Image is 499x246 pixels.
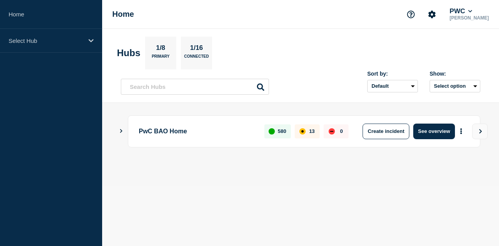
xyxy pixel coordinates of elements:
p: Select Hub [9,37,83,44]
button: Account settings [424,6,440,23]
p: 1/16 [187,44,206,54]
select: Sort by [367,80,418,92]
button: Show Connected Hubs [119,128,123,134]
p: Connected [184,54,209,62]
button: Create incident [363,124,409,139]
button: Support [403,6,419,23]
input: Search Hubs [121,79,269,95]
button: PWC [448,7,474,15]
p: 1/8 [153,44,168,54]
button: View [472,124,488,139]
p: [PERSON_NAME] [448,15,490,21]
button: See overview [413,124,455,139]
h2: Hubs [117,48,140,58]
p: 0 [340,128,343,134]
p: PwC BAO Home [139,124,255,139]
div: down [329,128,335,135]
div: affected [299,128,306,135]
p: 13 [309,128,315,134]
div: Sort by: [367,71,418,77]
h1: Home [112,10,134,19]
p: 580 [278,128,287,134]
button: Select option [430,80,480,92]
div: Show: [430,71,480,77]
button: More actions [456,124,466,138]
p: Primary [152,54,170,62]
div: up [269,128,275,135]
